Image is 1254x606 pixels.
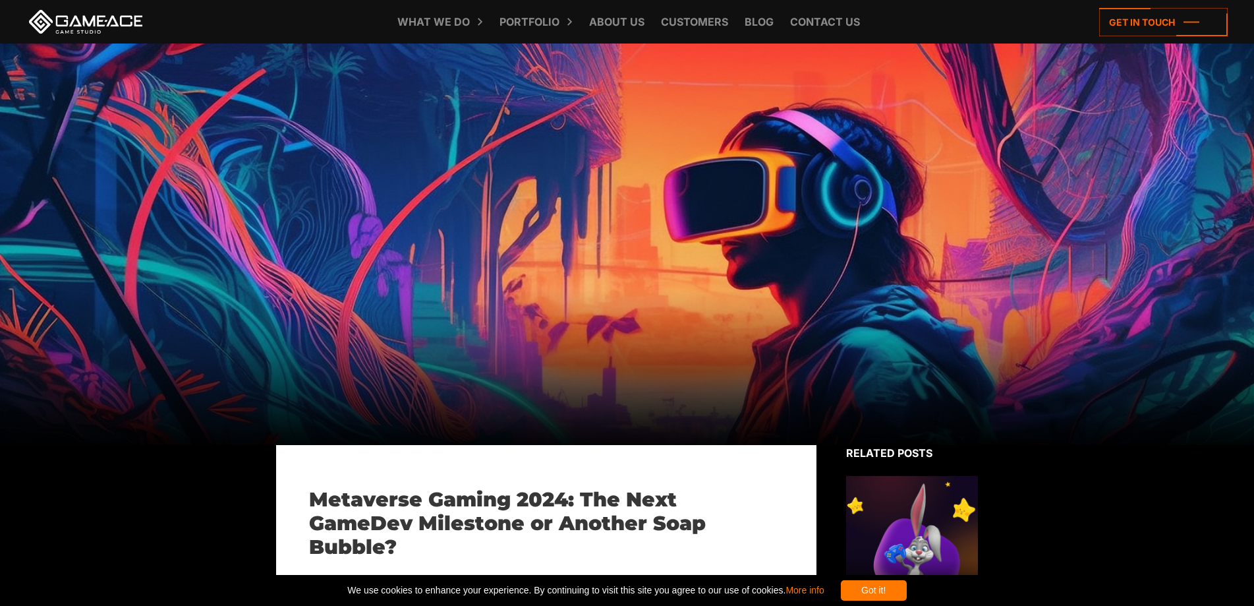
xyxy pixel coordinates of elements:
[1099,8,1228,36] a: Get in touch
[841,580,907,601] div: Got it!
[347,580,824,601] span: We use cookies to enhance your experience. By continuing to visit this site you agree to our use ...
[785,585,824,595] a: More info
[846,445,978,461] div: Related posts
[846,476,978,595] img: Related
[309,488,784,559] h1: Metaverse Gaming 2024: The Next GameDev Milestone or Another Soap Bubble?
